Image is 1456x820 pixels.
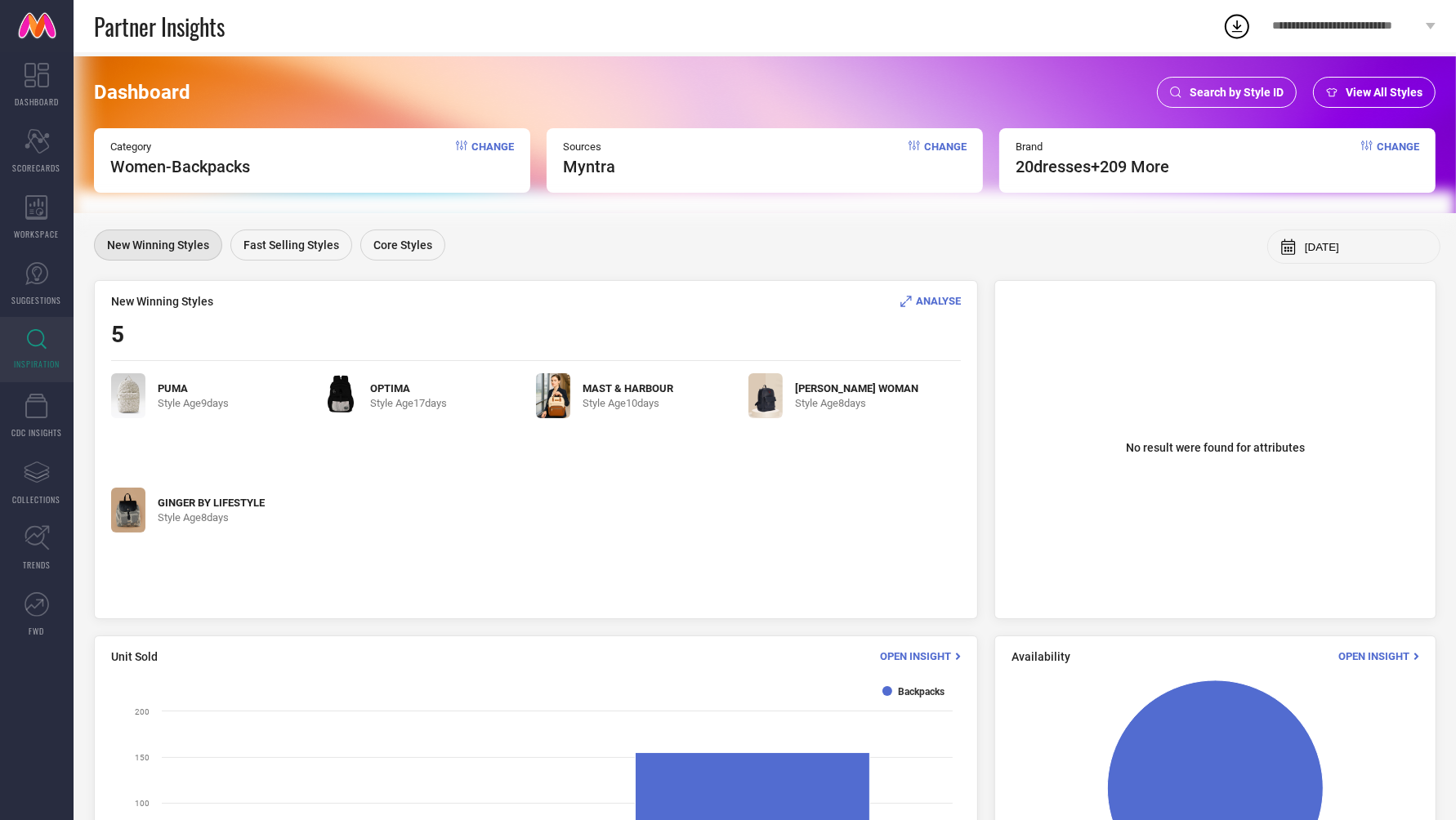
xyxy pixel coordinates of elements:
[243,238,339,252] span: Fast Selling Styles
[924,140,967,176] span: Change
[370,382,447,394] span: OPTIMA
[471,140,514,176] span: Change
[370,397,447,409] span: Style Age 17 days
[14,358,60,370] span: INSPIRATION
[110,140,250,153] span: Category
[563,157,615,176] span: myntra
[111,373,145,418] img: 67a62e47-5b4d-47c3-907e-fdac89bd0ff01753098369885-Pop-Womens-Small-Backpack-4461753098369188-1.jpg
[1222,11,1252,41] div: Open download list
[94,10,225,43] span: Partner Insights
[536,373,570,418] img: 0LRUv0do_537493dbc9f24a569bb302b22a5fb59c.jpg
[1338,648,1419,664] div: Open Insight
[107,238,209,252] span: New Winning Styles
[916,295,961,307] span: ANALYSE
[898,686,945,697] text: Backpacks
[795,382,918,394] span: [PERSON_NAME] WOMAN
[1012,650,1070,663] span: Availability
[324,373,358,418] img: ffWnNBoU_495a1b6ca8c64653a5753634c891a1ed.jpg
[15,96,59,108] span: DASHBOARD
[563,140,615,153] span: Sources
[900,293,961,309] div: Analyse
[111,321,124,348] span: 5
[1016,140,1169,153] span: Brand
[13,493,61,506] span: COLLECTIONS
[11,426,62,439] span: CDC INSIGHTS
[880,648,961,664] div: Open Insight
[1190,86,1284,99] span: Search by Style ID
[158,511,265,524] span: Style Age 8 days
[12,294,62,306] span: SUGGESTIONS
[583,397,673,409] span: Style Age 10 days
[111,650,158,663] span: Unit Sold
[1305,241,1427,253] input: Select month
[111,488,145,533] img: 9zGlG2yl_b79854ae20594f00a34c3b54c0613e51.jpg
[110,157,250,176] span: Women-Backpacks
[158,397,229,409] span: Style Age 9 days
[795,397,918,409] span: Style Age 8 days
[1126,441,1305,454] span: No result were found for attributes
[15,228,60,240] span: WORKSPACE
[13,162,61,174] span: SCORECARDS
[1346,86,1423,99] span: View All Styles
[135,799,150,808] text: 100
[748,373,783,418] img: okoSpXkR_25106d072bb041d98dad1e24fc488c1a.jpg
[880,650,951,662] span: Open Insight
[1338,650,1409,662] span: Open Insight
[158,497,265,509] span: GINGER BY LIFESTYLE
[373,238,432,252] span: Core Styles
[29,625,45,637] span: FWD
[158,382,229,394] span: PUMA
[583,382,673,394] span: MAST & HARBOUR
[1016,157,1169,176] span: 20dresses +209 More
[135,753,150,762] text: 150
[111,295,213,308] span: New Winning Styles
[23,559,51,571] span: TRENDS
[94,81,190,104] span: Dashboard
[135,707,150,716] text: 200
[1377,140,1419,176] span: Change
